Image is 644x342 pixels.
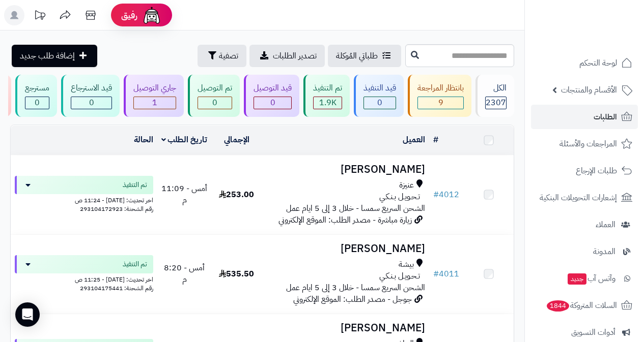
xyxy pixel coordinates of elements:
span: تم التنفيذ [123,259,147,269]
a: إضافة طلب جديد [12,45,97,67]
a: تحديثات المنصة [27,5,52,28]
div: بانتظار المراجعة [417,82,464,94]
div: 0 [25,97,49,109]
span: أمس - 11:09 م [161,182,207,206]
span: المراجعات والأسئلة [559,137,617,151]
span: 535.50 [219,268,254,280]
a: المدونة [531,239,638,264]
span: بيشة [399,259,414,270]
span: رقم الشحنة: 293104175441 [80,284,153,293]
a: المراجعات والأسئلة [531,132,638,156]
a: الحالة [134,134,153,146]
span: زيارة مباشرة - مصدر الطلب: الموقع الإلكتروني [278,214,412,226]
a: #4011 [433,268,459,280]
span: المدونة [593,244,615,259]
div: الكل [485,82,507,94]
a: الكل2307 [473,75,516,117]
span: تم التنفيذ [123,180,147,190]
div: 0 [254,97,291,109]
span: العملاء [596,217,615,232]
div: 9 [418,97,463,109]
div: تم التوصيل [198,82,232,94]
a: الإجمالي [224,134,249,146]
span: أدوات التسويق [571,325,615,339]
span: تـحـويـل بـنـكـي [379,270,420,282]
span: 0 [212,97,217,109]
span: الشحن السريع سمسا - خلال 3 إلى 5 ايام عمل [286,202,425,214]
a: تم التوصيل 0 [186,75,242,117]
h3: [PERSON_NAME] [266,322,425,334]
span: # [433,268,439,280]
a: إشعارات التحويلات البنكية [531,185,638,210]
span: 0 [89,97,94,109]
div: قيد التنفيذ [363,82,396,94]
a: تم التنفيذ 1.9K [301,75,352,117]
div: قيد الاسترجاع [71,82,112,94]
span: رقم الشحنة: 293104172923 [80,204,153,213]
a: قيد التنفيذ 0 [352,75,406,117]
button: تصفية [198,45,246,67]
span: أمس - 8:20 م [164,262,205,286]
span: 9 [438,97,443,109]
span: عنيزة [399,179,414,191]
span: 1 [152,97,157,109]
a: تصدير الطلبات [249,45,325,67]
span: 1.9K [319,97,337,109]
a: السلات المتروكة1844 [531,293,638,318]
div: جاري التوصيل [133,82,176,94]
div: اخر تحديث: [DATE] - 11:25 ص [15,273,153,284]
span: الشحن السريع سمسا - خلال 3 إلى 5 ايام عمل [286,282,425,294]
h3: [PERSON_NAME] [266,243,425,255]
div: 0 [71,97,111,109]
div: 0 [198,97,232,109]
span: طلبات الإرجاع [576,164,617,178]
span: إشعارات التحويلات البنكية [540,191,617,205]
a: قيد الاسترجاع 0 [59,75,122,117]
div: قيد التوصيل [254,82,292,94]
span: الأقسام والمنتجات [561,83,617,97]
a: مسترجع 0 [13,75,59,117]
span: تصفية [219,50,238,62]
span: لوحة التحكم [579,56,617,70]
span: 0 [35,97,40,109]
span: وآتس آب [567,271,615,286]
div: Open Intercom Messenger [15,302,40,327]
span: جديد [568,273,586,285]
a: قيد التوصيل 0 [242,75,301,117]
span: 1844 [547,300,569,312]
span: إضافة طلب جديد [20,50,75,62]
span: رفيق [121,9,137,21]
a: بانتظار المراجعة 9 [406,75,473,117]
div: تم التنفيذ [313,82,342,94]
span: 0 [377,97,382,109]
span: 253.00 [219,189,254,201]
div: 1931 [314,97,342,109]
div: اخر تحديث: [DATE] - 11:24 ص [15,194,153,205]
span: السلات المتروكة [546,298,617,313]
a: طلبات الإرجاع [531,159,638,183]
div: مسترجع [25,82,49,94]
div: 0 [364,97,396,109]
a: العملاء [531,212,638,237]
span: تـحـويـل بـنـكـي [379,191,420,203]
a: جاري التوصيل 1 [122,75,186,117]
h3: [PERSON_NAME] [266,164,425,175]
a: لوحة التحكم [531,51,638,75]
a: #4012 [433,189,459,201]
span: جوجل - مصدر الطلب: الموقع الإلكتروني [293,293,412,305]
a: وآتس آبجديد [531,266,638,291]
a: طلباتي المُوكلة [328,45,401,67]
a: الطلبات [531,105,638,129]
a: العميل [403,134,425,146]
span: طلباتي المُوكلة [336,50,378,62]
span: # [433,189,439,201]
img: ai-face.png [142,5,162,25]
a: تاريخ الطلب [161,134,208,146]
a: # [433,134,438,146]
div: 1 [134,97,176,109]
span: تصدير الطلبات [273,50,317,62]
span: 0 [270,97,275,109]
span: الطلبات [594,110,617,124]
span: 2307 [486,97,506,109]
